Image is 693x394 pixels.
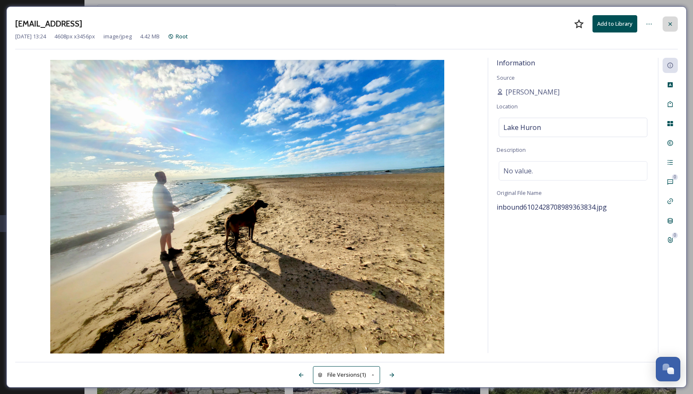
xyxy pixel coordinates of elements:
img: jmjal%40comcast.net-inbound6102428708989363834.jpg [15,60,479,355]
button: Add to Library [592,15,637,32]
span: 4.42 MB [140,32,160,40]
span: [DATE] 13:24 [15,32,46,40]
span: Lake Huron [503,122,541,132]
span: No value. [503,166,533,176]
button: Open Chat [656,357,680,381]
span: Original File Name [497,189,542,197]
span: Location [497,103,518,110]
h3: [EMAIL_ADDRESS] [15,18,82,30]
span: Root [176,32,188,40]
span: Source [497,74,515,81]
span: 4608 px x 3456 px [54,32,95,40]
span: image/jpeg [103,32,132,40]
div: 0 [672,232,678,238]
span: Information [497,58,535,67]
span: Description [497,146,526,154]
span: inbound6102428708989363834.jpg [497,202,607,212]
span: [PERSON_NAME] [505,87,560,97]
div: 0 [672,174,678,180]
button: File Versions(1) [313,366,380,383]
